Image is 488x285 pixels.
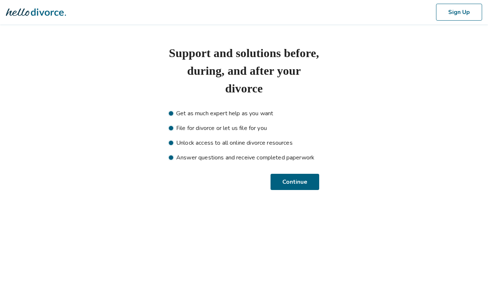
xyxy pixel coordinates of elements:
[169,109,319,118] li: Get as much expert help as you want
[272,174,319,190] button: Continue
[169,138,319,147] li: Unlock access to all online divorce resources
[169,44,319,97] h1: Support and solutions before, during, and after your divorce
[169,124,319,133] li: File for divorce or let us file for you
[436,4,482,21] button: Sign Up
[169,153,319,162] li: Answer questions and receive completed paperwork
